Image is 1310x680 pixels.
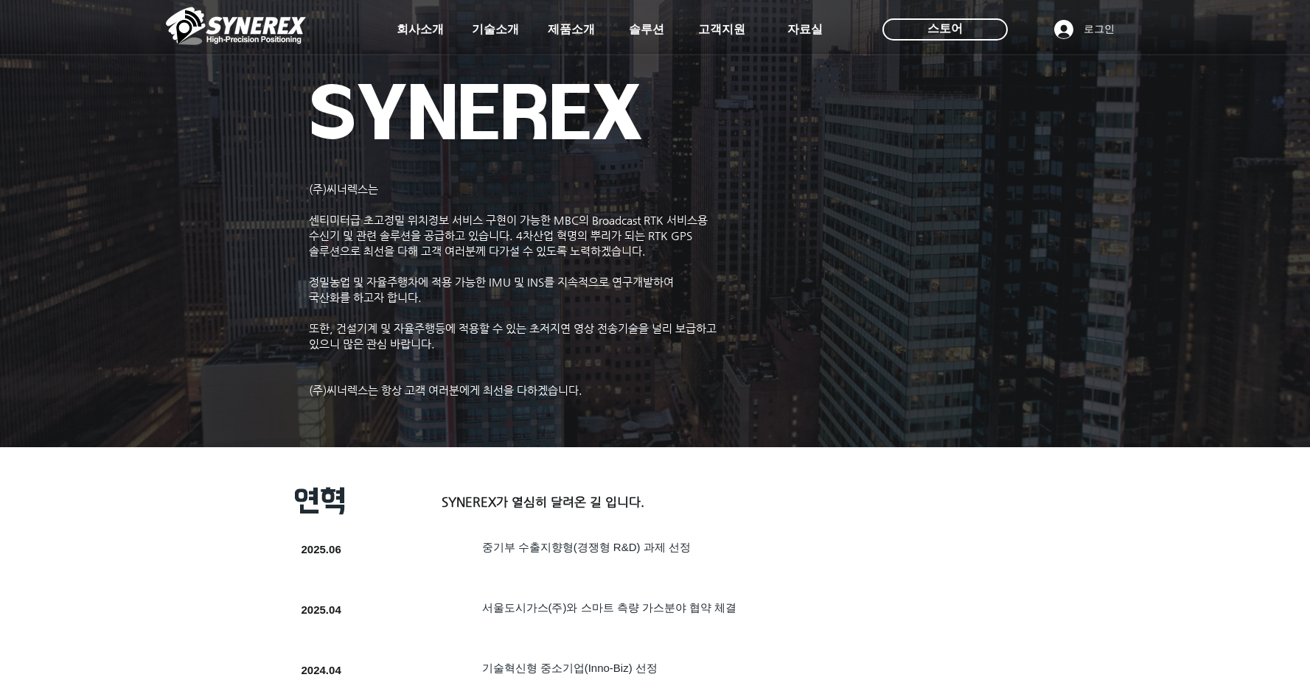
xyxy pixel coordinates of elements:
[472,22,519,38] span: 기술소개
[1140,617,1310,680] iframe: Wix Chat
[482,662,658,674] span: ​기술혁신형 중소기업(Inno-Biz) 선정
[927,21,963,37] span: 스토어
[882,18,1008,41] div: 스토어
[482,541,691,553] span: ​중기부 수출지향형(경쟁형 R&D) 과제 선정
[302,603,341,616] span: 2025.04
[397,22,444,38] span: 회사소개
[548,22,595,38] span: 제품소개
[459,15,532,44] a: 기술소개
[482,601,737,614] span: 서울도시가스(주)와 스마트 측량 가스분야 협약 체결
[309,384,582,396] span: (주)씨너렉스는 항상 고객 여러분에게 최선을 다하겠습니다.
[698,22,745,38] span: 고객지원
[309,322,717,350] span: ​또한, 건설기계 및 자율주행등에 적용할 수 있는 초저지연 영상 전송기술을 널리 보급하고 있으니 많은 관심 바랍니다.
[309,291,422,304] span: 국산화를 하고자 합니다.
[787,22,823,38] span: 자료실
[1044,15,1125,43] button: 로그인
[166,4,306,48] img: 씨너렉스_White_simbol_대지 1.png
[309,214,708,226] span: 센티미터급 초고정밀 위치정보 서비스 구현이 가능한 MBC의 Broadcast RTK 서비스용
[610,15,683,44] a: 솔루션
[629,22,664,38] span: 솔루션
[685,15,759,44] a: 고객지원
[302,543,341,555] span: 2025.06
[309,245,646,257] span: 솔루션으로 최선을 다해 고객 여러분께 다가설 수 있도록 노력하겠습니다.
[534,15,608,44] a: 제품소개
[383,15,457,44] a: 회사소개
[768,15,842,44] a: 자료실
[1079,22,1120,37] span: 로그인
[294,485,346,517] span: 연혁
[309,276,674,288] span: 정밀농업 및 자율주행차에 적용 가능한 IMU 및 INS를 지속적으로 연구개발하여
[442,494,644,509] span: SYNEREX가 열심히 달려온 길 입니다.
[309,229,692,242] span: 수신기 및 관련 솔루션을 공급하고 있습니다. 4차산업 혁명의 뿌리가 되는 RTK GPS
[302,664,341,676] span: 2024.04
